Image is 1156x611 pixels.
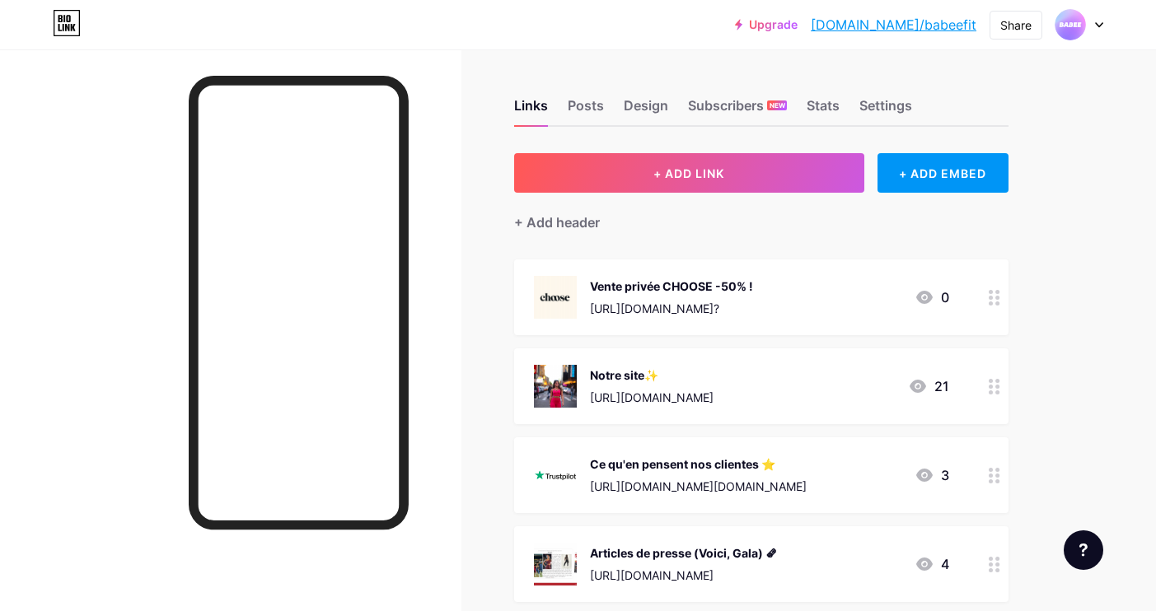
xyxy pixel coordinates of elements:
div: Share [1000,16,1032,34]
div: Subscribers [688,96,787,125]
div: + ADD EMBED [878,153,1009,193]
img: Notre site✨ [534,365,577,408]
div: Notre site✨ [590,366,714,384]
div: Articles de presse (Voici, Gala) 🗞 [590,544,777,562]
button: + ADD LINK [514,153,864,193]
div: Ce qu'en pensent nos clientes ⭐ [590,455,807,473]
a: Upgrade [735,18,798,31]
div: 21 [908,376,949,396]
div: Vente privée CHOOSE -50% ! [590,278,753,295]
div: [URL][DOMAIN_NAME] [590,389,714,406]
div: + Add header [514,212,600,232]
div: Design [624,96,668,125]
img: Ce qu'en pensent nos clientes ⭐ [534,454,577,497]
div: [URL][DOMAIN_NAME] [590,567,777,584]
div: 0 [915,287,949,307]
span: + ADD LINK [653,166,724,180]
img: Articles de presse (Voici, Gala) 🗞 [534,543,577,585]
img: Vente privée CHOOSE -50% ! [534,276,577,319]
img: babeefit [1055,9,1086,40]
div: [URL][DOMAIN_NAME][DOMAIN_NAME] [590,478,807,495]
div: Posts [568,96,604,125]
div: Links [514,96,548,125]
div: 3 [915,465,949,485]
div: Settings [859,96,912,125]
span: NEW [770,100,785,110]
div: 4 [915,554,949,574]
div: [URL][DOMAIN_NAME]? [590,300,753,317]
div: Stats [807,96,840,125]
a: [DOMAIN_NAME]/babeefit [811,15,976,35]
